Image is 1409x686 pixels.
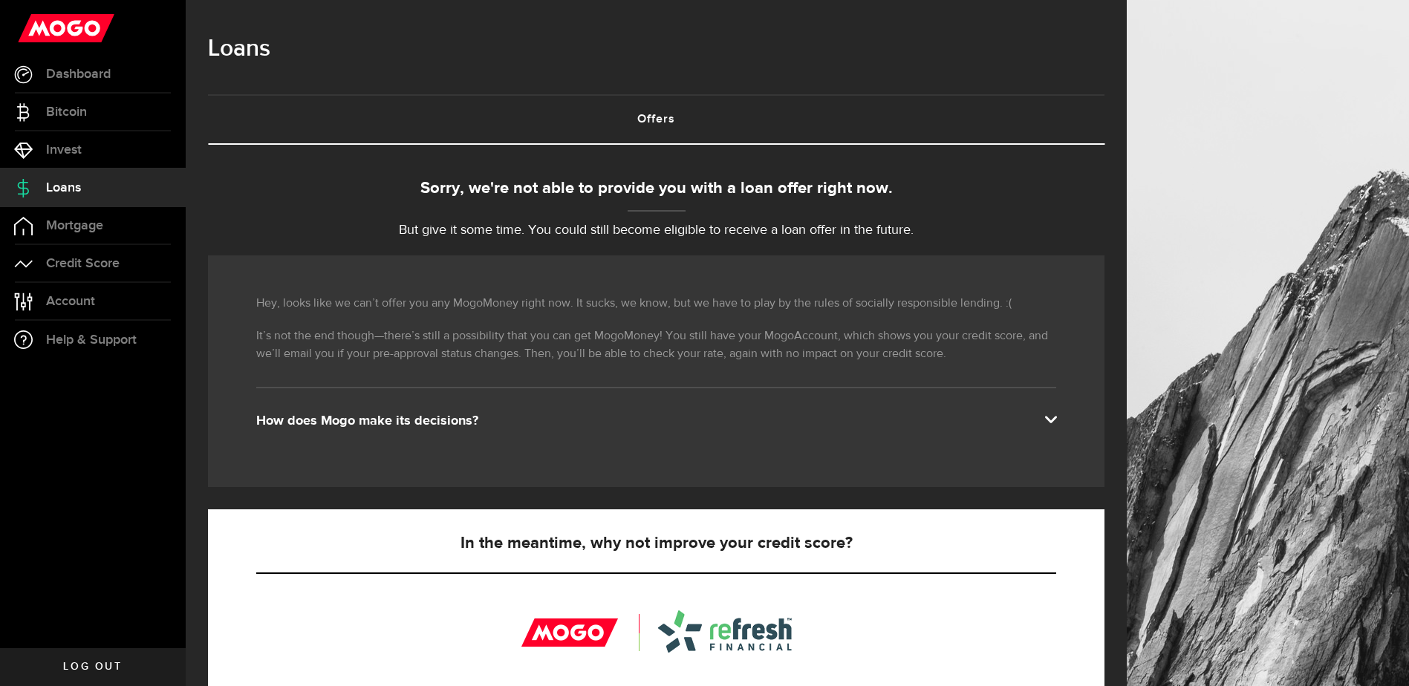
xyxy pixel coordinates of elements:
ul: Tabs Navigation [208,94,1104,145]
span: Log out [63,661,122,672]
span: Invest [46,143,82,157]
span: Credit Score [46,257,120,270]
span: Help & Support [46,333,137,347]
p: But give it some time. You could still become eligible to receive a loan offer in the future. [208,220,1104,241]
div: How does Mogo make its decisions? [256,412,1056,430]
span: Mortgage [46,219,103,232]
div: Sorry, we're not able to provide you with a loan offer right now. [208,177,1104,201]
span: Loans [46,181,81,195]
p: It’s not the end though—there’s still a possibility that you can get MogoMoney! You still have yo... [256,327,1056,363]
h5: In the meantime, why not improve your credit score? [256,535,1056,552]
span: Account [46,295,95,308]
h1: Loans [208,30,1104,68]
span: Bitcoin [46,105,87,119]
p: Hey, looks like we can’t offer you any MogoMoney right now. It sucks, we know, but we have to pla... [256,295,1056,313]
a: Offers [208,96,1104,143]
span: Dashboard [46,68,111,81]
iframe: LiveChat chat widget [1347,624,1409,686]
